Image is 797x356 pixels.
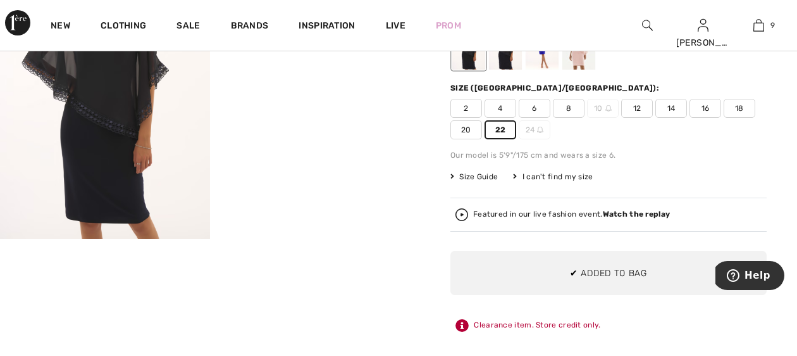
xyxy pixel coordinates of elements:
[436,19,461,32] a: Prom
[299,20,355,34] span: Inspiration
[698,18,708,33] img: My Info
[689,99,721,118] span: 16
[231,20,269,34] a: Brands
[386,19,405,32] a: Live
[489,22,522,70] div: Midnight Blue
[513,171,593,182] div: I can't find my size
[562,22,595,70] div: Quartz
[452,22,485,70] div: Black
[473,210,670,219] div: Featured in our live fashion event.
[570,267,647,280] span: ✔ Added to Bag
[676,36,731,49] div: [PERSON_NAME]
[485,99,516,118] span: 4
[732,18,786,33] a: 9
[450,314,767,337] div: Clearance item. Store credit only.
[587,99,619,118] span: 10
[450,82,662,94] div: Size ([GEOGRAPHIC_DATA]/[GEOGRAPHIC_DATA]):
[526,22,559,70] div: Royal Sapphire 163
[603,210,670,219] strong: Watch the replay
[450,171,498,182] span: Size Guide
[450,120,482,139] span: 20
[621,99,653,118] span: 12
[753,18,764,33] img: My Bag
[101,20,146,34] a: Clothing
[537,127,543,133] img: ring-m.svg
[715,261,784,293] iframe: Opens a widget where you can find more information
[605,105,612,111] img: ring-m.svg
[724,99,755,118] span: 18
[519,120,550,139] span: 24
[450,149,767,161] div: Our model is 5'9"/175 cm and wears a size 6.
[519,99,550,118] span: 6
[5,10,30,35] img: 1ère Avenue
[51,20,70,34] a: New
[698,19,708,31] a: Sign In
[642,18,653,33] img: search the website
[450,99,482,118] span: 2
[455,208,468,221] img: Watch the replay
[553,99,584,118] span: 8
[770,20,775,31] span: 9
[655,99,687,118] span: 14
[485,120,516,139] span: 22
[176,20,200,34] a: Sale
[450,251,767,295] button: ✔ Added to Bag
